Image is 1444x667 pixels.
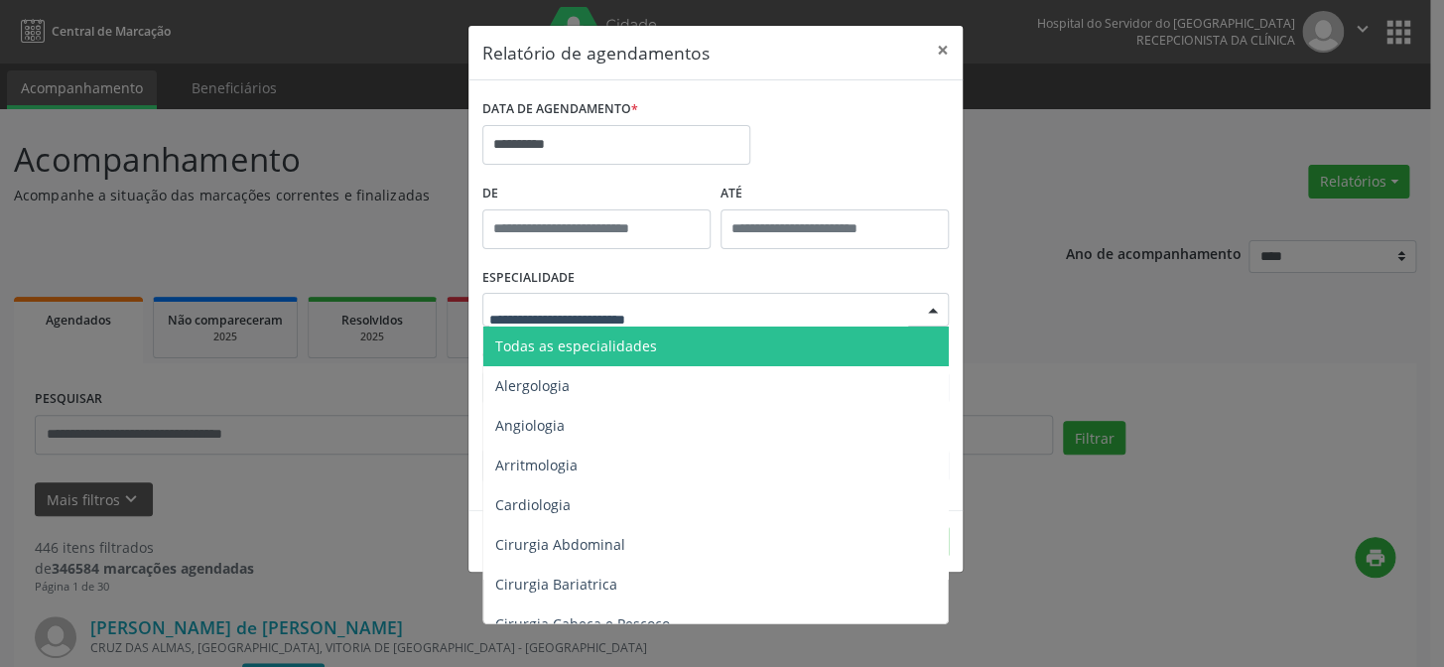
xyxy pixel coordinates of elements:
[495,575,617,594] span: Cirurgia Bariatrica
[495,535,625,554] span: Cirurgia Abdominal
[495,336,657,355] span: Todas as especialidades
[482,263,575,294] label: ESPECIALIDADE
[482,94,638,125] label: DATA DE AGENDAMENTO
[495,376,570,395] span: Alergologia
[495,614,670,633] span: Cirurgia Cabeça e Pescoço
[923,26,963,74] button: Close
[482,179,711,209] label: De
[482,40,710,66] h5: Relatório de agendamentos
[721,179,949,209] label: ATÉ
[495,495,571,514] span: Cardiologia
[495,416,565,435] span: Angiologia
[495,456,578,474] span: Arritmologia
